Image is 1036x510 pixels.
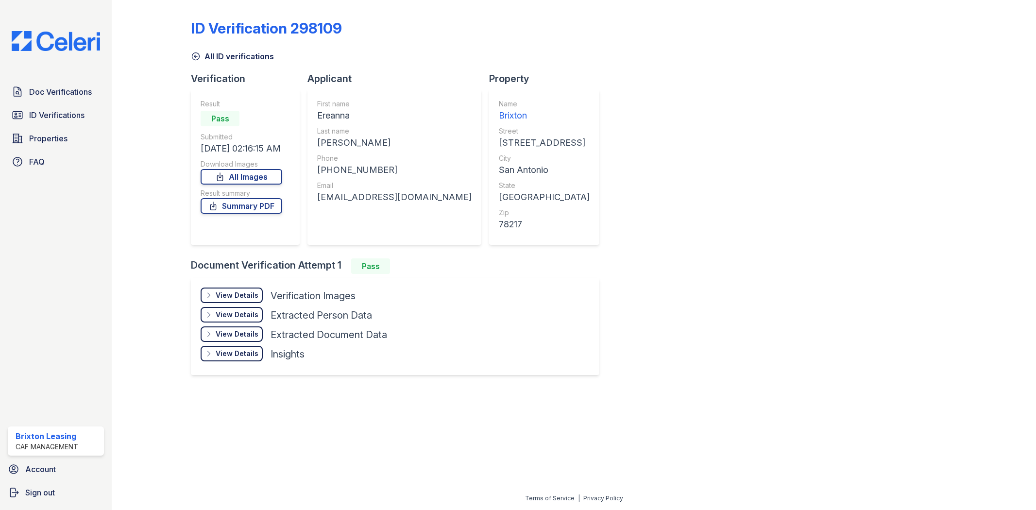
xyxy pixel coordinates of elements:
[499,163,590,177] div: San Antonio
[583,494,623,502] a: Privacy Policy
[499,208,590,218] div: Zip
[351,258,390,274] div: Pass
[191,51,274,62] a: All ID verifications
[271,289,356,303] div: Verification Images
[216,349,258,358] div: View Details
[8,105,104,125] a: ID Verifications
[8,82,104,102] a: Doc Verifications
[201,159,282,169] div: Download Images
[201,188,282,198] div: Result summary
[201,142,282,155] div: [DATE] 02:16:15 AM
[499,126,590,136] div: Street
[317,109,472,122] div: Ereanna
[317,136,472,150] div: [PERSON_NAME]
[499,190,590,204] div: [GEOGRAPHIC_DATA]
[317,181,472,190] div: Email
[271,328,387,341] div: Extracted Document Data
[499,218,590,231] div: 78217
[8,152,104,171] a: FAQ
[201,111,239,126] div: Pass
[499,181,590,190] div: State
[191,19,342,37] div: ID Verification 298109
[16,442,78,452] div: CAF Management
[216,329,258,339] div: View Details
[4,483,108,502] a: Sign out
[499,99,590,109] div: Name
[271,308,372,322] div: Extracted Person Data
[525,494,575,502] a: Terms of Service
[4,459,108,479] a: Account
[191,72,307,85] div: Verification
[578,494,580,502] div: |
[29,109,85,121] span: ID Verifications
[271,347,305,361] div: Insights
[499,109,590,122] div: Brixton
[499,153,590,163] div: City
[201,132,282,142] div: Submitted
[216,310,258,320] div: View Details
[201,198,282,214] a: Summary PDF
[317,153,472,163] div: Phone
[499,136,590,150] div: [STREET_ADDRESS]
[191,258,607,274] div: Document Verification Attempt 1
[29,86,92,98] span: Doc Verifications
[201,99,282,109] div: Result
[317,163,472,177] div: [PHONE_NUMBER]
[216,290,258,300] div: View Details
[25,463,56,475] span: Account
[29,133,68,144] span: Properties
[307,72,489,85] div: Applicant
[489,72,607,85] div: Property
[317,190,472,204] div: [EMAIL_ADDRESS][DOMAIN_NAME]
[8,129,104,148] a: Properties
[25,487,55,498] span: Sign out
[16,430,78,442] div: Brixton Leasing
[499,99,590,122] a: Name Brixton
[4,31,108,51] img: CE_Logo_Blue-a8612792a0a2168367f1c8372b55b34899dd931a85d93a1a3d3e32e68fde9ad4.png
[201,169,282,185] a: All Images
[29,156,45,168] span: FAQ
[317,99,472,109] div: First name
[317,126,472,136] div: Last name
